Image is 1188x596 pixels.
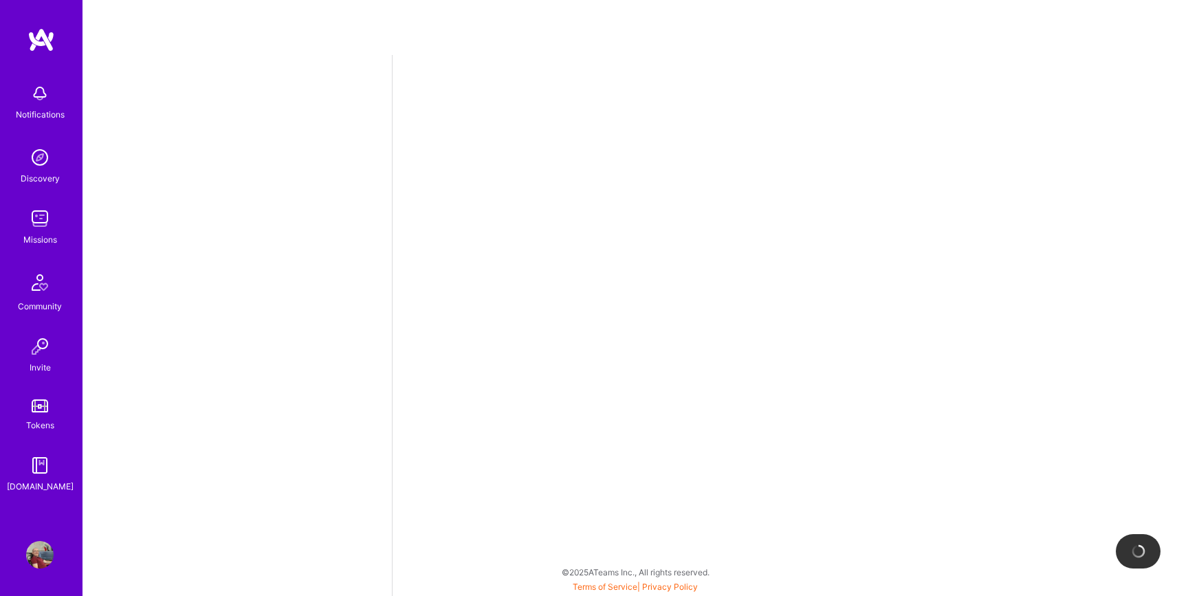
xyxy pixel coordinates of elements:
[23,541,57,569] a: User Avatar
[26,418,54,432] div: Tokens
[26,452,54,479] img: guide book
[26,80,54,107] img: bell
[26,144,54,171] img: discovery
[642,582,698,592] a: Privacy Policy
[1131,544,1146,559] img: loading
[32,399,48,412] img: tokens
[573,582,637,592] a: Terms of Service
[7,479,74,494] div: [DOMAIN_NAME]
[26,541,54,569] img: User Avatar
[30,360,51,375] div: Invite
[16,107,65,122] div: Notifications
[26,333,54,360] img: Invite
[573,582,698,592] span: |
[23,266,56,299] img: Community
[26,205,54,232] img: teamwork
[21,171,60,186] div: Discovery
[82,555,1188,589] div: © 2025 ATeams Inc., All rights reserved.
[18,299,62,313] div: Community
[23,232,57,247] div: Missions
[27,27,55,52] img: logo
